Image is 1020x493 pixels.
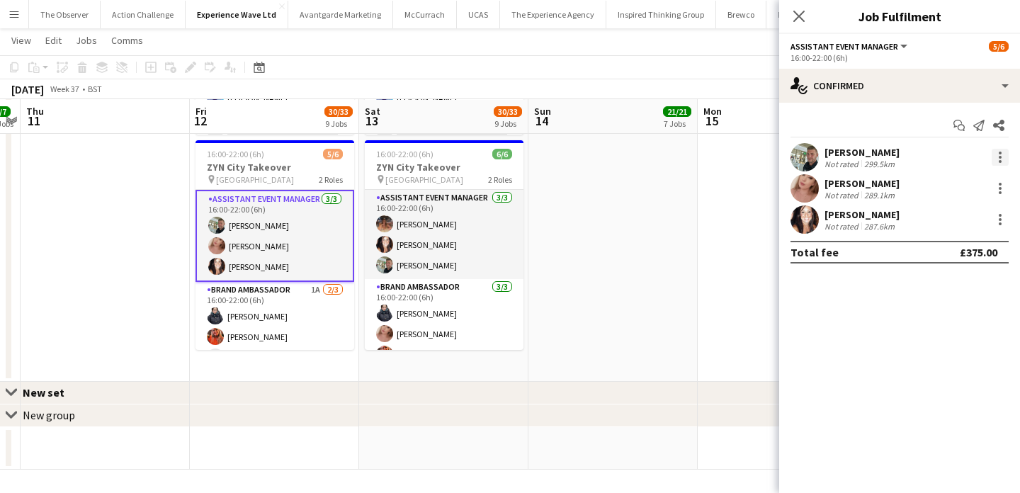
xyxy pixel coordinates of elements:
[824,221,861,232] div: Not rated
[23,385,76,399] div: New set
[40,31,67,50] a: Edit
[861,221,897,232] div: 287.6km
[186,1,288,28] button: Experience Wave Ltd
[494,118,521,129] div: 9 Jobs
[393,1,457,28] button: McCurrach
[288,1,393,28] button: Avantgarde Marketing
[824,146,900,159] div: [PERSON_NAME]
[824,159,861,169] div: Not rated
[24,113,44,129] span: 11
[11,82,44,96] div: [DATE]
[824,177,900,190] div: [PERSON_NAME]
[376,149,433,159] span: 16:00-22:00 (6h)
[365,279,523,368] app-card-role: Brand Ambassador3/316:00-22:00 (6h)[PERSON_NAME][PERSON_NAME][PERSON_NAME]
[70,31,103,50] a: Jobs
[6,31,37,50] a: View
[195,105,207,118] span: Fri
[11,34,31,47] span: View
[324,106,353,117] span: 30/33
[790,245,839,259] div: Total fee
[664,118,691,129] div: 7 Jobs
[106,31,149,50] a: Comms
[365,190,523,279] app-card-role: Assistant Event Manager3/316:00-22:00 (6h)[PERSON_NAME][PERSON_NAME][PERSON_NAME]
[488,174,512,185] span: 2 Roles
[790,41,909,52] button: Assistant Event Manager
[385,174,463,185] span: [GEOGRAPHIC_DATA]
[29,1,101,28] button: The Observer
[76,34,97,47] span: Jobs
[195,190,354,282] app-card-role: Assistant Event Manager3/316:00-22:00 (6h)[PERSON_NAME][PERSON_NAME][PERSON_NAME]
[989,41,1009,52] span: 5/6
[457,1,500,28] button: UCAS
[26,105,44,118] span: Thu
[492,149,512,159] span: 6/6
[532,113,551,129] span: 14
[319,174,343,185] span: 2 Roles
[790,52,1009,63] div: 16:00-22:00 (6h)
[824,190,861,200] div: Not rated
[101,1,186,28] button: Action Challenge
[663,106,691,117] span: 21/21
[534,105,551,118] span: Sun
[207,149,264,159] span: 16:00-22:00 (6h)
[216,174,294,185] span: [GEOGRAPHIC_DATA]
[365,140,523,350] app-job-card: 16:00-22:00 (6h)6/6ZYN City Takeover [GEOGRAPHIC_DATA]2 RolesAssistant Event Manager3/316:00-22:0...
[494,106,522,117] span: 30/33
[703,105,722,118] span: Mon
[500,1,606,28] button: The Experience Agency
[195,282,354,371] app-card-role: Brand Ambassador1A2/316:00-22:00 (6h)[PERSON_NAME][PERSON_NAME]
[363,113,380,129] span: 13
[960,245,997,259] div: £375.00
[606,1,716,28] button: Inspired Thinking Group
[716,1,766,28] button: Brewco
[824,208,900,221] div: [PERSON_NAME]
[790,41,898,52] span: Assistant Event Manager
[323,149,343,159] span: 5/6
[701,113,722,129] span: 15
[766,1,822,28] button: Fix Radio
[45,34,62,47] span: Edit
[325,118,352,129] div: 9 Jobs
[779,7,1020,25] h3: Job Fulfilment
[88,84,102,94] div: BST
[23,408,75,422] div: New group
[365,105,380,118] span: Sat
[193,113,207,129] span: 12
[195,140,354,350] app-job-card: 16:00-22:00 (6h)5/6ZYN City Takeover [GEOGRAPHIC_DATA]2 RolesAssistant Event Manager3/316:00-22:0...
[779,69,1020,103] div: Confirmed
[47,84,82,94] span: Week 37
[861,159,897,169] div: 299.5km
[195,161,354,174] h3: ZYN City Takeover
[365,161,523,174] h3: ZYN City Takeover
[111,34,143,47] span: Comms
[861,190,897,200] div: 289.1km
